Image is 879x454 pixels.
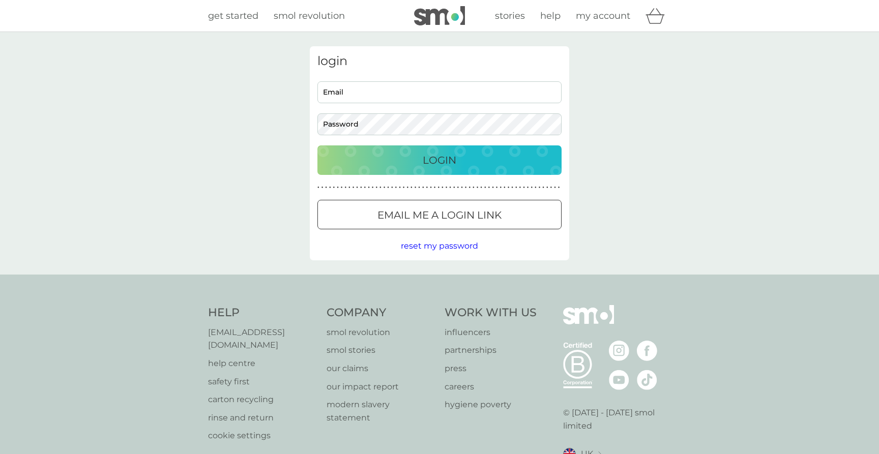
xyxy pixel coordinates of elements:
[426,185,428,190] p: ●
[208,375,316,388] a: safety first
[473,185,475,190] p: ●
[523,185,525,190] p: ●
[364,185,366,190] p: ●
[360,185,362,190] p: ●
[484,185,486,190] p: ●
[477,185,479,190] p: ●
[540,9,561,23] a: help
[415,185,417,190] p: ●
[442,185,444,190] p: ●
[321,185,324,190] p: ●
[411,185,413,190] p: ●
[377,207,502,223] p: Email me a login link
[353,185,355,190] p: ●
[387,185,389,190] p: ●
[519,185,521,190] p: ●
[461,185,463,190] p: ●
[403,185,405,190] p: ●
[208,326,316,352] a: [EMAIL_ADDRESS][DOMAIN_NAME]
[395,185,397,190] p: ●
[422,185,424,190] p: ●
[445,305,537,321] h4: Work With Us
[492,185,494,190] p: ●
[344,185,346,190] p: ●
[406,185,408,190] p: ●
[327,344,435,357] p: smol stories
[445,398,537,411] a: hygiene poverty
[329,185,331,190] p: ●
[437,185,439,190] p: ●
[399,185,401,190] p: ●
[609,341,629,361] img: visit the smol Instagram page
[208,393,316,406] a: carton recycling
[558,185,560,190] p: ●
[327,326,435,339] p: smol revolution
[401,239,478,253] button: reset my password
[646,6,671,26] div: basket
[391,185,393,190] p: ●
[495,10,525,21] span: stories
[327,398,435,424] p: modern slavery statement
[576,10,630,21] span: my account
[576,9,630,23] a: my account
[563,305,614,340] img: smol
[208,411,316,425] a: rinse and return
[511,185,513,190] p: ●
[480,185,482,190] p: ●
[449,185,451,190] p: ●
[418,185,420,190] p: ●
[274,9,345,23] a: smol revolution
[372,185,374,190] p: ●
[348,185,350,190] p: ●
[327,362,435,375] a: our claims
[445,362,537,375] a: press
[550,185,552,190] p: ●
[531,185,533,190] p: ●
[208,9,258,23] a: get started
[341,185,343,190] p: ●
[488,185,490,190] p: ●
[446,185,448,190] p: ●
[453,185,455,190] p: ●
[368,185,370,190] p: ●
[208,429,316,442] a: cookie settings
[515,185,517,190] p: ●
[317,185,319,190] p: ●
[333,185,335,190] p: ●
[563,406,671,432] p: © [DATE] - [DATE] smol limited
[540,10,561,21] span: help
[434,185,436,190] p: ●
[637,341,657,361] img: visit the smol Facebook page
[423,152,456,168] p: Login
[317,54,562,69] h3: login
[401,241,478,251] span: reset my password
[500,185,502,190] p: ●
[327,380,435,394] a: our impact report
[445,344,537,357] a: partnerships
[542,185,544,190] p: ●
[609,370,629,390] img: visit the smol Youtube page
[375,185,377,190] p: ●
[637,370,657,390] img: visit the smol Tiktok page
[317,200,562,229] button: Email me a login link
[539,185,541,190] p: ●
[356,185,358,190] p: ●
[496,185,498,190] p: ●
[208,10,258,21] span: get started
[325,185,327,190] p: ●
[208,305,316,321] h4: Help
[457,185,459,190] p: ●
[445,326,537,339] a: influencers
[546,185,548,190] p: ●
[208,357,316,370] p: help centre
[379,185,382,190] p: ●
[504,185,506,190] p: ●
